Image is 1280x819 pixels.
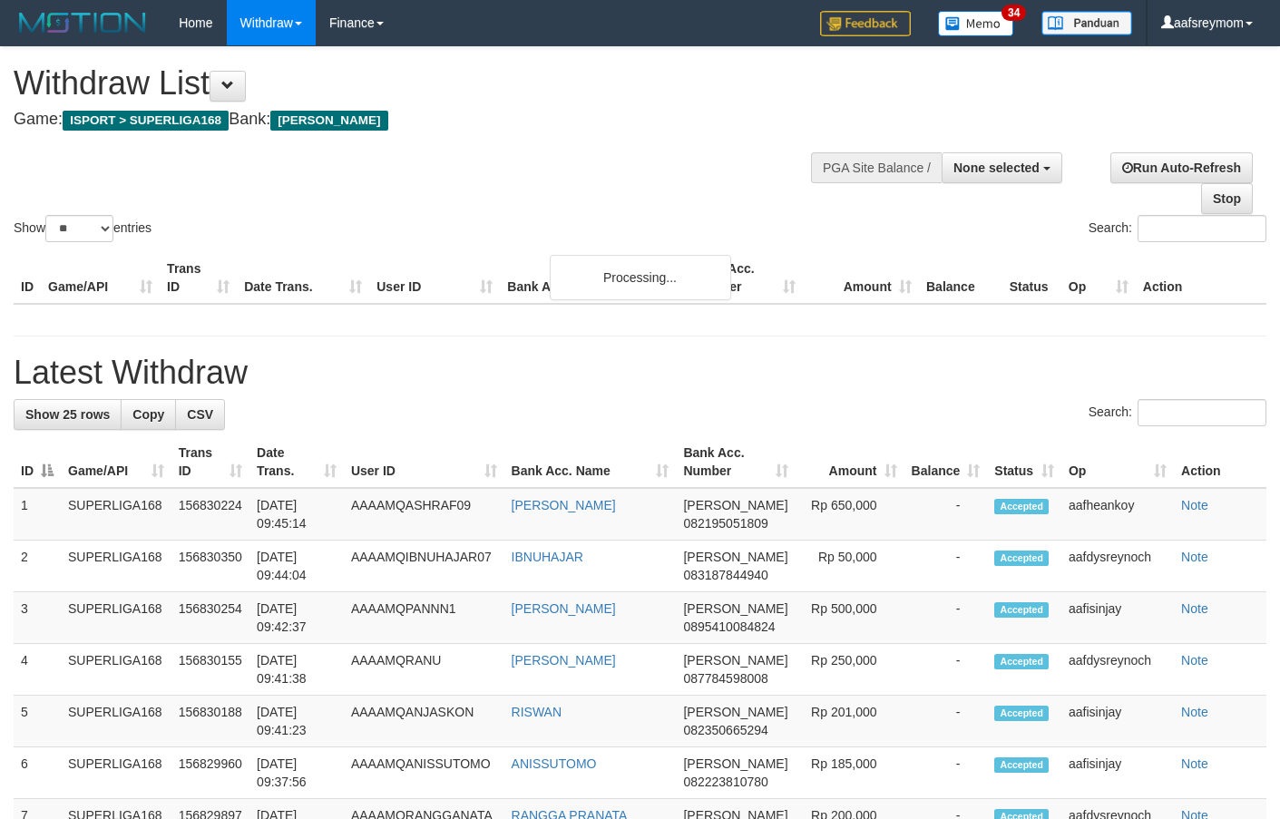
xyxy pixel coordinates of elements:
a: Note [1181,705,1208,719]
td: - [904,747,988,799]
a: [PERSON_NAME] [512,601,616,616]
td: SUPERLIGA168 [61,541,171,592]
td: 1 [14,488,61,541]
td: Rp 250,000 [796,644,904,696]
th: Balance [919,252,1002,304]
td: [DATE] 09:37:56 [249,747,344,799]
span: Copy 0895410084824 to clipboard [683,619,775,634]
td: aafisinjay [1061,592,1174,644]
th: Balance: activate to sort column ascending [904,436,988,488]
td: [DATE] 09:42:37 [249,592,344,644]
a: [PERSON_NAME] [512,653,616,668]
td: AAAAMQANJASKON [344,696,504,747]
span: [PERSON_NAME] [683,498,787,512]
span: Copy 082223810780 to clipboard [683,775,767,789]
td: SUPERLIGA168 [61,696,171,747]
td: 156830188 [171,696,249,747]
span: [PERSON_NAME] [683,601,787,616]
a: Show 25 rows [14,399,122,430]
span: Copy 082350665294 to clipboard [683,723,767,737]
th: Date Trans. [237,252,369,304]
div: PGA Site Balance / [811,152,942,183]
img: Feedback.jpg [820,11,911,36]
a: Copy [121,399,176,430]
td: AAAAMQRANU [344,644,504,696]
th: User ID [369,252,500,304]
span: Copy [132,407,164,422]
td: Rp 201,000 [796,696,904,747]
select: Showentries [45,215,113,242]
span: [PERSON_NAME] [683,705,787,719]
td: - [904,696,988,747]
th: Action [1136,252,1266,304]
td: SUPERLIGA168 [61,644,171,696]
td: 156830224 [171,488,249,541]
h1: Withdraw List [14,65,835,102]
td: 6 [14,747,61,799]
a: Note [1181,498,1208,512]
td: [DATE] 09:44:04 [249,541,344,592]
td: SUPERLIGA168 [61,592,171,644]
th: Bank Acc. Name [500,252,686,304]
label: Search: [1089,399,1266,426]
td: 156830254 [171,592,249,644]
td: [DATE] 09:45:14 [249,488,344,541]
a: Stop [1201,183,1253,214]
td: AAAAMQASHRAF09 [344,488,504,541]
th: Date Trans.: activate to sort column ascending [249,436,344,488]
th: Amount [803,252,919,304]
td: Rp 50,000 [796,541,904,592]
td: 2 [14,541,61,592]
td: 5 [14,696,61,747]
td: 156830350 [171,541,249,592]
th: Bank Acc. Number: activate to sort column ascending [676,436,795,488]
th: Trans ID: activate to sort column ascending [171,436,249,488]
span: Copy 083187844940 to clipboard [683,568,767,582]
td: SUPERLIGA168 [61,488,171,541]
th: Bank Acc. Number [686,252,802,304]
td: aafisinjay [1061,747,1174,799]
td: [DATE] 09:41:38 [249,644,344,696]
th: Game/API [41,252,160,304]
input: Search: [1138,399,1266,426]
img: panduan.png [1041,11,1132,35]
th: Trans ID [160,252,237,304]
th: ID: activate to sort column descending [14,436,61,488]
td: 156830155 [171,644,249,696]
input: Search: [1138,215,1266,242]
span: [PERSON_NAME] [683,756,787,771]
span: Accepted [994,499,1049,514]
td: 156829960 [171,747,249,799]
a: CSV [175,399,225,430]
th: Status: activate to sort column ascending [987,436,1061,488]
a: RISWAN [512,705,562,719]
button: None selected [942,152,1062,183]
td: aafdysreynoch [1061,541,1174,592]
span: Accepted [994,706,1049,721]
img: Button%20Memo.svg [938,11,1014,36]
img: MOTION_logo.png [14,9,151,36]
td: - [904,644,988,696]
a: Run Auto-Refresh [1110,152,1253,183]
a: Note [1181,756,1208,771]
span: Accepted [994,757,1049,773]
span: 34 [1002,5,1026,21]
span: Accepted [994,551,1049,566]
h1: Latest Withdraw [14,355,1266,391]
td: 3 [14,592,61,644]
td: AAAAMQPANNN1 [344,592,504,644]
th: ID [14,252,41,304]
span: [PERSON_NAME] [270,111,387,131]
label: Search: [1089,215,1266,242]
th: Game/API: activate to sort column ascending [61,436,171,488]
h4: Game: Bank: [14,111,835,129]
a: ANISSUTOMO [512,756,597,771]
span: Show 25 rows [25,407,110,422]
span: None selected [953,161,1040,175]
span: Accepted [994,654,1049,669]
td: Rp 650,000 [796,488,904,541]
td: AAAAMQANISSUTOMO [344,747,504,799]
a: IBNUHAJAR [512,550,583,564]
th: Bank Acc. Name: activate to sort column ascending [504,436,677,488]
div: Processing... [550,255,731,300]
